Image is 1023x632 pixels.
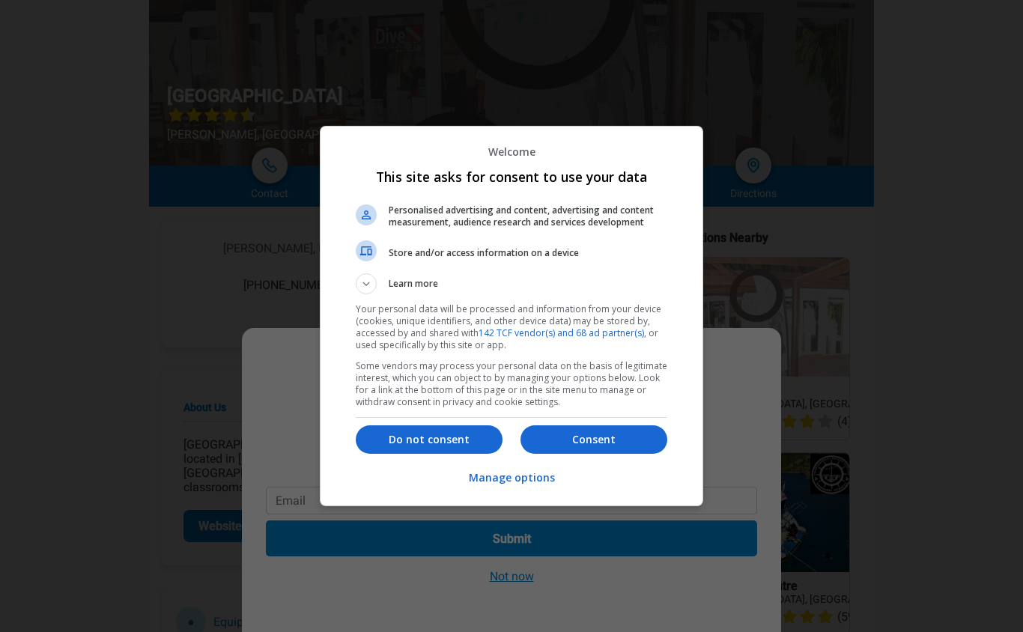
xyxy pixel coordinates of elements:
[356,145,667,159] p: Welcome
[520,425,667,454] button: Consent
[389,277,438,294] span: Learn more
[389,247,667,259] span: Store and/or access information on a device
[469,470,555,485] p: Manage options
[356,425,503,454] button: Do not consent
[356,360,667,408] p: Some vendors may process your personal data on the basis of legitimate interest, which you can ob...
[356,273,667,294] button: Learn more
[479,326,644,339] a: 142 TCF vendor(s) and 68 ad partner(s)
[389,204,667,228] span: Personalised advertising and content, advertising and content measurement, audience research and ...
[356,432,503,447] p: Do not consent
[520,432,667,447] p: Consent
[356,168,667,186] h1: This site asks for consent to use your data
[469,462,555,494] button: Manage options
[320,126,703,506] div: This site asks for consent to use your data
[356,303,667,351] p: Your personal data will be processed and information from your device (cookies, unique identifier...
